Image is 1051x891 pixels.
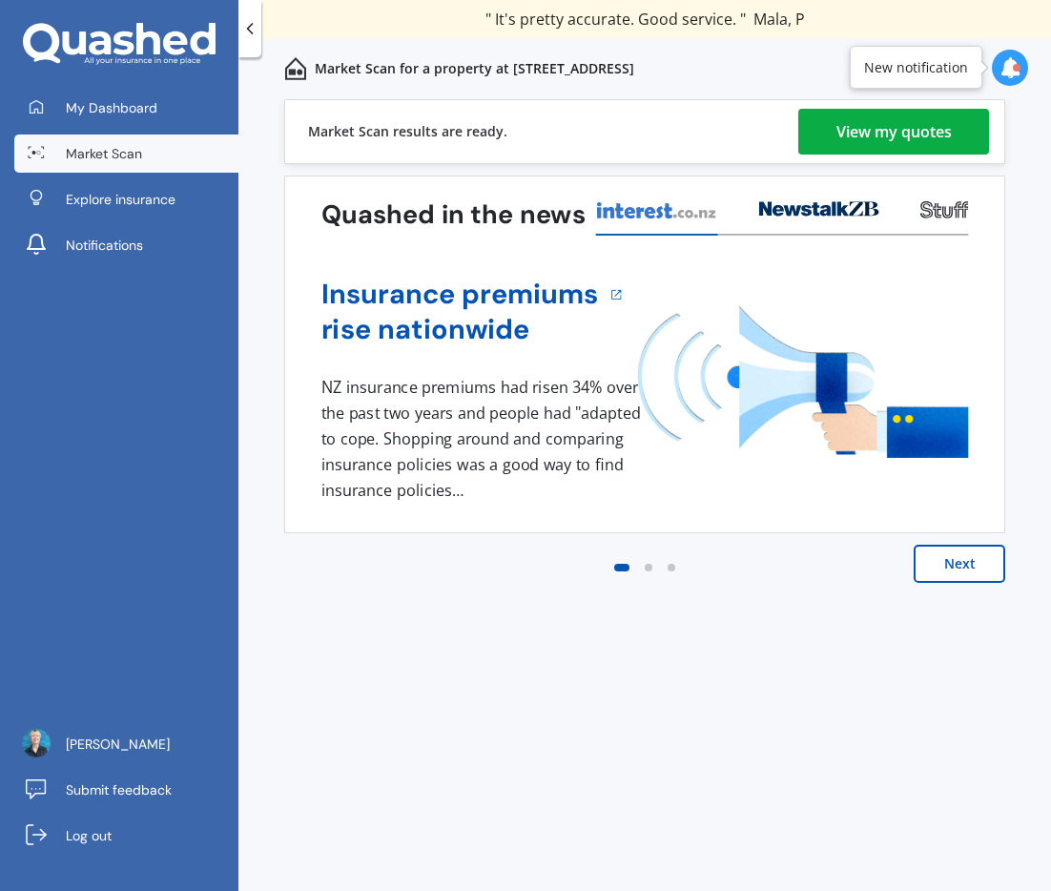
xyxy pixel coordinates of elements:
a: Log out [14,817,238,855]
div: Market Scan results are ready. [308,100,507,163]
a: Explore insurance [14,180,238,218]
a: Submit feedback [14,771,238,809]
div: NZ insurance premiums had risen 34% over the past two years and people had "adapted to cope. Shop... [321,375,648,503]
a: rise nationwide [321,312,599,347]
p: Market Scan for a property at [STREET_ADDRESS] [315,59,634,78]
button: Next [914,545,1005,583]
a: Notifications [14,226,238,264]
span: Submit feedback [66,780,172,799]
span: Explore insurance [66,190,175,209]
h3: Quashed in the news [321,198,586,232]
span: Notifications [66,236,143,255]
a: Market Scan [14,135,238,173]
span: My Dashboard [66,98,157,117]
a: Insurance premiums [321,277,599,312]
a: View my quotes [798,109,989,155]
span: [PERSON_NAME] [66,735,170,754]
span: Market Scan [66,144,142,163]
img: media image [638,306,968,458]
a: [PERSON_NAME] [14,725,238,763]
div: New notification [864,58,968,77]
img: 3f54c882ffb2224d03556f13858a152e [22,729,51,757]
span: Log out [66,826,112,845]
div: View my quotes [836,109,952,155]
a: My Dashboard [14,89,238,127]
img: home-and-contents.b802091223b8502ef2dd.svg [284,57,307,80]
